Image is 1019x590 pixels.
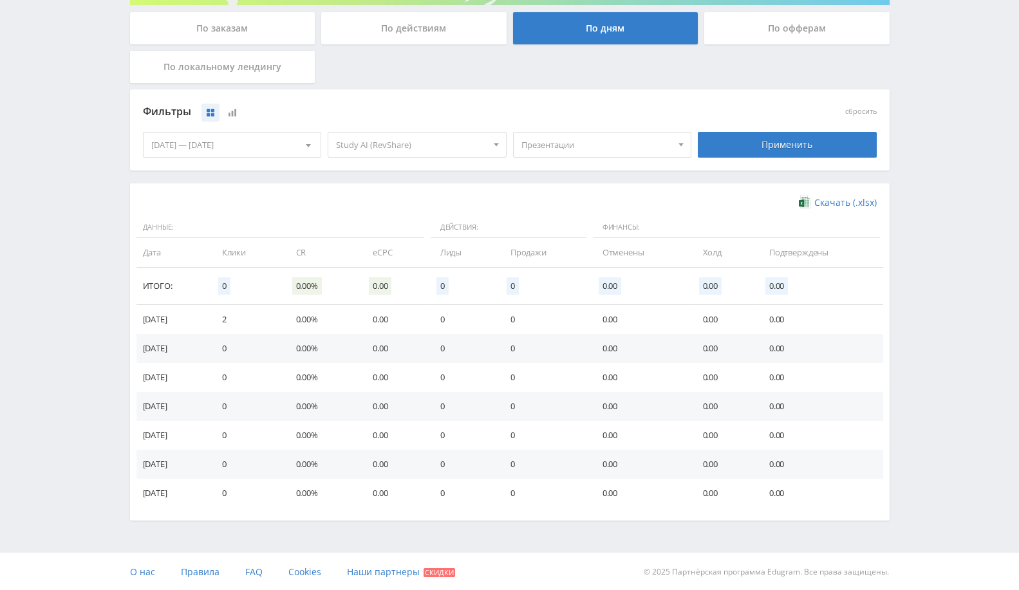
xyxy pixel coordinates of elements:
[799,196,876,209] a: Скачать (.xlsx)
[590,334,690,363] td: 0.00
[144,133,321,157] div: [DATE] — [DATE]
[698,132,877,158] div: Применить
[590,421,690,450] td: 0.00
[590,450,690,479] td: 0.00
[360,421,427,450] td: 0.00
[756,238,883,267] td: Подтверждены
[136,421,209,450] td: [DATE]
[498,479,590,508] td: 0
[136,479,209,508] td: [DATE]
[513,12,698,44] div: По дням
[283,334,360,363] td: 0.00%
[209,238,283,267] td: Клики
[427,421,498,450] td: 0
[431,217,586,239] span: Действия:
[427,238,498,267] td: Лиды
[498,305,590,334] td: 0
[756,479,883,508] td: 0.00
[690,238,756,267] td: Холд
[360,392,427,421] td: 0.00
[427,479,498,508] td: 0
[369,277,391,295] span: 0.00
[360,479,427,508] td: 0.00
[599,277,621,295] span: 0.00
[756,305,883,334] td: 0.00
[283,363,360,392] td: 0.00%
[590,305,690,334] td: 0.00
[336,133,487,157] span: Study AI (RevShare)
[292,277,322,295] span: 0.00%
[756,334,883,363] td: 0.00
[209,392,283,421] td: 0
[360,363,427,392] td: 0.00
[507,277,519,295] span: 0
[590,479,690,508] td: 0.00
[283,392,360,421] td: 0.00%
[498,421,590,450] td: 0
[424,568,455,577] span: Скидки
[181,566,220,578] span: Правила
[136,238,209,267] td: Дата
[498,450,590,479] td: 0
[756,421,883,450] td: 0.00
[283,421,360,450] td: 0.00%
[427,363,498,392] td: 0
[756,392,883,421] td: 0.00
[756,363,883,392] td: 0.00
[498,238,590,267] td: Продажи
[283,450,360,479] td: 0.00%
[130,566,155,578] span: О нас
[283,305,360,334] td: 0.00%
[245,566,263,578] span: FAQ
[427,450,498,479] td: 0
[288,566,321,578] span: Cookies
[136,450,209,479] td: [DATE]
[704,12,890,44] div: По офферам
[690,334,756,363] td: 0.00
[690,450,756,479] td: 0.00
[136,217,424,239] span: Данные:
[427,334,498,363] td: 0
[814,198,877,208] span: Скачать (.xlsx)
[143,102,692,122] div: Фильтры
[699,277,722,295] span: 0.00
[799,196,810,208] img: xlsx
[218,277,230,295] span: 0
[209,421,283,450] td: 0
[590,238,690,267] td: Отменены
[360,450,427,479] td: 0.00
[690,421,756,450] td: 0.00
[209,479,283,508] td: 0
[283,479,360,508] td: 0.00%
[136,363,209,392] td: [DATE]
[130,12,315,44] div: По заказам
[521,133,672,157] span: Презентации
[136,392,209,421] td: [DATE]
[690,363,756,392] td: 0.00
[427,392,498,421] td: 0
[765,277,788,295] span: 0.00
[360,334,427,363] td: 0.00
[136,334,209,363] td: [DATE]
[283,238,360,267] td: CR
[427,305,498,334] td: 0
[845,107,877,116] button: сбросить
[209,334,283,363] td: 0
[690,392,756,421] td: 0.00
[360,238,427,267] td: eCPC
[498,363,590,392] td: 0
[590,363,690,392] td: 0.00
[360,305,427,334] td: 0.00
[590,392,690,421] td: 0.00
[209,363,283,392] td: 0
[593,217,880,239] span: Финансы:
[498,334,590,363] td: 0
[136,305,209,334] td: [DATE]
[498,392,590,421] td: 0
[321,12,507,44] div: По действиям
[690,305,756,334] td: 0.00
[209,305,283,334] td: 2
[209,450,283,479] td: 0
[347,566,420,578] span: Наши партнеры
[756,450,883,479] td: 0.00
